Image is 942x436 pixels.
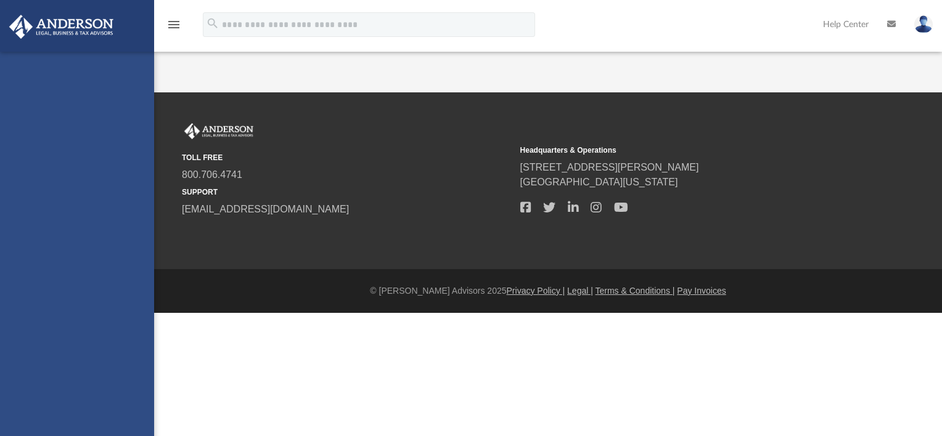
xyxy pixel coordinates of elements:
a: 800.706.4741 [182,169,242,180]
img: Anderson Advisors Platinum Portal [182,123,256,139]
img: User Pic [914,15,933,33]
a: [EMAIL_ADDRESS][DOMAIN_NAME] [182,204,349,214]
a: Legal | [567,286,593,296]
i: search [206,17,219,30]
a: Privacy Policy | [507,286,565,296]
a: Terms & Conditions | [596,286,675,296]
a: [GEOGRAPHIC_DATA][US_STATE] [520,177,678,187]
small: Headquarters & Operations [520,145,850,156]
small: TOLL FREE [182,152,512,163]
div: © [PERSON_NAME] Advisors 2025 [154,285,942,297]
img: Anderson Advisors Platinum Portal [6,15,117,39]
a: [STREET_ADDRESS][PERSON_NAME] [520,162,699,172]
a: menu [166,23,181,32]
i: menu [166,17,181,32]
small: SUPPORT [182,187,512,198]
a: Pay Invoices [677,286,726,296]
